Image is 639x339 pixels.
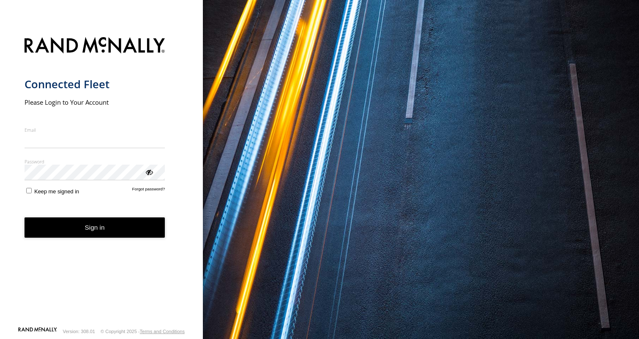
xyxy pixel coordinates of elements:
label: Password [25,158,165,165]
a: Terms and Conditions [140,329,185,334]
form: main [25,32,179,326]
button: Sign in [25,217,165,238]
h1: Connected Fleet [25,77,165,91]
input: Keep me signed in [26,188,32,193]
img: Rand McNally [25,35,165,57]
div: © Copyright 2025 - [101,329,185,334]
h2: Please Login to Your Account [25,98,165,106]
span: Keep me signed in [34,188,79,195]
div: Version: 308.01 [63,329,95,334]
a: Forgot password? [132,187,165,195]
div: ViewPassword [145,168,153,176]
label: Email [25,127,165,133]
a: Visit our Website [18,327,57,336]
